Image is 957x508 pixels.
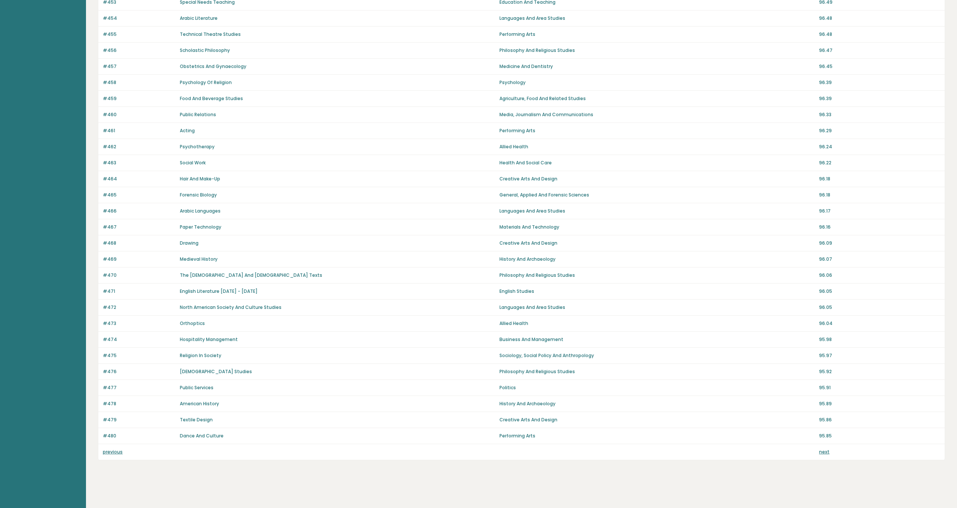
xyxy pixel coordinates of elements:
a: The [DEMOGRAPHIC_DATA] And [DEMOGRAPHIC_DATA] Texts [180,272,322,278]
a: Acting [180,127,195,134]
a: next [819,449,830,455]
p: Creative Arts And Design [499,240,815,247]
a: Obstetrics And Gynaecology [180,63,246,69]
p: 96.05 [819,304,940,311]
p: #470 [103,272,175,279]
p: History And Archaeology [499,400,815,407]
p: 95.91 [819,384,940,391]
p: #454 [103,15,175,22]
p: #463 [103,159,175,166]
p: Allied Health [499,143,815,150]
p: Media, Journalism And Communications [499,111,815,118]
a: Hospitality Management [180,336,238,343]
a: Food And Beverage Studies [180,95,243,102]
p: Languages And Area Studies [499,208,815,214]
p: 96.16 [819,224,940,230]
p: #472 [103,304,175,311]
p: 96.39 [819,79,940,86]
p: Philosophy And Religious Studies [499,272,815,279]
p: #465 [103,192,175,198]
p: Performing Arts [499,127,815,134]
p: 96.29 [819,127,940,134]
a: Arabic Literature [180,15,218,21]
p: Performing Arts [499,31,815,38]
p: Agriculture, Food And Related Studies [499,95,815,102]
p: #475 [103,352,175,359]
p: #462 [103,143,175,150]
a: Psychotherapy [180,143,215,150]
p: #473 [103,320,175,327]
p: Allied Health [499,320,815,327]
p: Creative Arts And Design [499,416,815,423]
p: #459 [103,95,175,102]
a: American History [180,400,219,407]
a: Public Services [180,384,213,391]
p: 95.92 [819,368,940,375]
p: #478 [103,400,175,407]
a: Social Work [180,159,206,166]
p: #466 [103,208,175,214]
p: #455 [103,31,175,38]
p: 96.33 [819,111,940,118]
p: Psychology [499,79,815,86]
p: #477 [103,384,175,391]
a: Public Relations [180,111,216,118]
p: 96.22 [819,159,940,166]
p: 96.17 [819,208,940,214]
p: 96.47 [819,47,940,54]
p: Philosophy And Religious Studies [499,47,815,54]
a: Arabic Languages [180,208,221,214]
p: 96.06 [819,272,940,279]
p: 95.89 [819,400,940,407]
a: North American Society And Culture Studies [180,304,281,310]
p: 96.04 [819,320,940,327]
p: #457 [103,63,175,70]
a: Dance And Culture [180,433,224,439]
p: #460 [103,111,175,118]
p: 95.85 [819,433,940,439]
a: Psychology Of Religion [180,79,232,86]
p: #458 [103,79,175,86]
a: Medieval History [180,256,218,262]
a: Scholastic Philosophy [180,47,230,53]
p: History And Archaeology [499,256,815,263]
p: 95.86 [819,416,940,423]
p: Languages And Area Studies [499,304,815,311]
a: Technical Theatre Studies [180,31,241,37]
p: #464 [103,176,175,182]
p: #469 [103,256,175,263]
p: #467 [103,224,175,230]
p: 96.39 [819,95,940,102]
p: 96.05 [819,288,940,295]
p: #479 [103,416,175,423]
p: Performing Arts [499,433,815,439]
p: 95.98 [819,336,940,343]
a: Religion In Society [180,352,221,359]
p: 96.18 [819,192,940,198]
p: 96.45 [819,63,940,70]
a: Textile Design [180,416,213,423]
a: previous [103,449,123,455]
p: Languages And Area Studies [499,15,815,22]
p: Philosophy And Religious Studies [499,368,815,375]
a: Orthoptics [180,320,205,326]
a: Drawing [180,240,199,246]
p: 96.48 [819,31,940,38]
a: Forensic Biology [180,192,217,198]
p: #456 [103,47,175,54]
p: Creative Arts And Design [499,176,815,182]
a: Paper Technology [180,224,221,230]
p: #461 [103,127,175,134]
p: 96.18 [819,176,940,182]
p: 96.09 [819,240,940,247]
p: 96.24 [819,143,940,150]
p: English Studies [499,288,815,295]
p: #468 [103,240,175,247]
p: General, Applied And Forensic Sciences [499,192,815,198]
p: #471 [103,288,175,295]
p: #480 [103,433,175,439]
p: Medicine And Dentistry [499,63,815,70]
p: 96.48 [819,15,940,22]
p: Politics [499,384,815,391]
p: Materials And Technology [499,224,815,230]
